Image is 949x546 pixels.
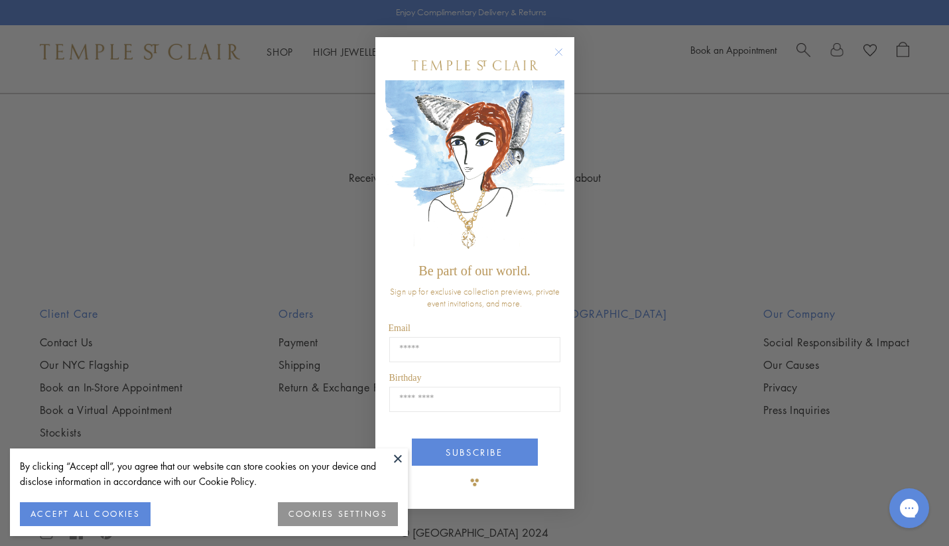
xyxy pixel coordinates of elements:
[883,484,936,533] iframe: Gorgias live chat messenger
[412,439,538,466] button: SUBSCRIBE
[278,502,398,526] button: COOKIES SETTINGS
[390,285,560,309] span: Sign up for exclusive collection previews, private event invitations, and more.
[557,50,574,67] button: Close dialog
[20,502,151,526] button: ACCEPT ALL COOKIES
[462,469,488,496] img: TSC
[20,458,398,489] div: By clicking “Accept all”, you agree that our website can store cookies on your device and disclos...
[389,337,560,362] input: Email
[385,80,564,257] img: c4a9eb12-d91a-4d4a-8ee0-386386f4f338.jpeg
[389,373,422,383] span: Birthday
[418,263,530,278] span: Be part of our world.
[412,60,538,70] img: Temple St. Clair
[389,323,411,333] span: Email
